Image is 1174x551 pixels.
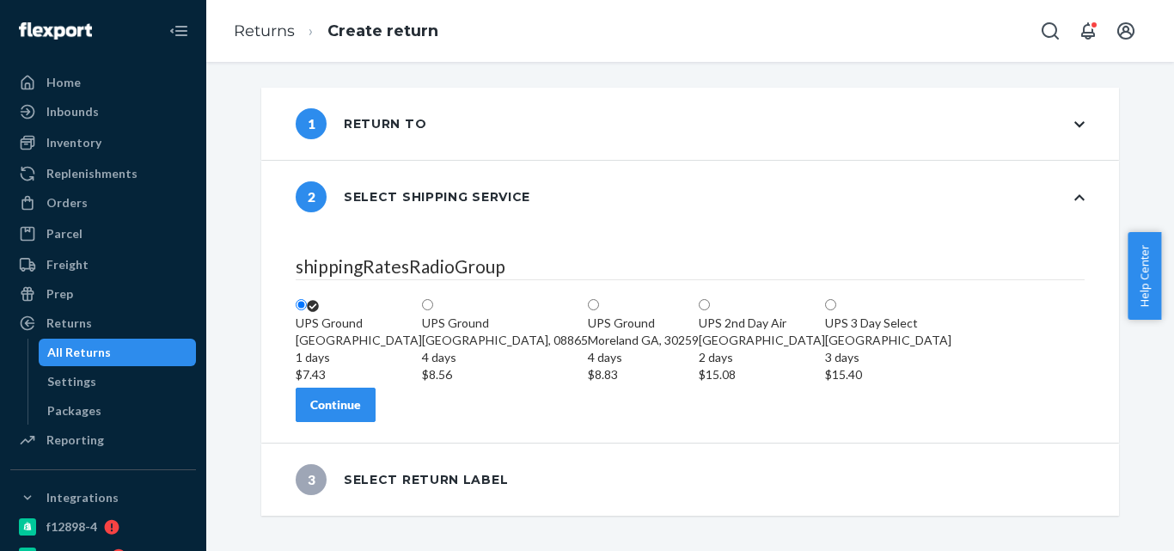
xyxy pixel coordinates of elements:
a: Create return [327,21,438,40]
div: Select shipping service [296,181,530,212]
div: UPS 3 Day Select [825,315,951,332]
div: UPS 2nd Day Air [699,315,825,332]
div: $15.40 [825,366,951,383]
div: Inventory [46,134,101,151]
div: 4 days [422,349,588,366]
ol: breadcrumbs [220,6,452,57]
a: Settings [39,368,197,395]
input: UPS 2nd Day Air[GEOGRAPHIC_DATA]2 days$15.08 [699,299,710,310]
div: [GEOGRAPHIC_DATA] [825,332,951,383]
a: Parcel [10,220,196,248]
a: Returns [10,309,196,337]
span: 3 [296,464,327,495]
a: f12898-4 [10,513,196,541]
div: Inbounds [46,103,99,120]
a: Reporting [10,426,196,454]
div: $8.56 [422,366,588,383]
a: Home [10,69,196,96]
button: Open notifications [1071,14,1105,48]
div: Orders [46,194,88,211]
div: 4 days [588,349,699,366]
div: Settings [47,373,96,390]
div: Replenishments [46,165,138,182]
div: [GEOGRAPHIC_DATA] [296,332,422,383]
button: Open Search Box [1033,14,1067,48]
div: Prep [46,285,73,303]
div: Select return label [296,464,508,495]
input: UPS 3 Day Select[GEOGRAPHIC_DATA]3 days$15.40 [825,299,836,310]
div: Freight [46,256,89,273]
div: Moreland GA, 30259 [588,332,699,383]
input: UPS Ground[GEOGRAPHIC_DATA]1 days$7.43 [296,299,307,310]
div: Reporting [46,432,104,449]
div: 3 days [825,349,951,366]
div: Returns [46,315,92,332]
div: [GEOGRAPHIC_DATA] [699,332,825,383]
button: Integrations [10,484,196,511]
a: All Returns [39,339,197,366]
button: Open account menu [1109,14,1143,48]
div: Home [46,74,81,91]
div: Integrations [46,489,119,506]
div: Continue [310,396,361,413]
img: Flexport logo [19,22,92,40]
div: 2 days [699,349,825,366]
div: f12898-4 [46,518,97,536]
span: 1 [296,108,327,139]
button: Help Center [1128,232,1161,320]
div: Return to [296,108,426,139]
div: 1 days [296,349,422,366]
input: UPS Ground[GEOGRAPHIC_DATA], 088654 days$8.56 [422,299,433,310]
a: Inbounds [10,98,196,126]
legend: shippingRatesRadioGroup [296,254,1085,280]
div: [GEOGRAPHIC_DATA], 08865 [422,332,588,383]
div: Parcel [46,225,83,242]
div: Packages [47,402,101,419]
input: UPS GroundMoreland GA, 302594 days$8.83 [588,299,599,310]
a: Orders [10,189,196,217]
button: Continue [296,388,376,422]
a: Returns [234,21,295,40]
a: Packages [39,397,197,425]
button: Close Navigation [162,14,196,48]
div: $8.83 [588,366,699,383]
span: 2 [296,181,327,212]
div: $15.08 [699,366,825,383]
a: Inventory [10,129,196,156]
div: UPS Ground [588,315,699,332]
a: Replenishments [10,160,196,187]
a: Freight [10,251,196,279]
div: UPS Ground [422,315,588,332]
a: Prep [10,280,196,308]
div: UPS Ground [296,315,422,332]
div: All Returns [47,344,111,361]
div: $7.43 [296,366,422,383]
